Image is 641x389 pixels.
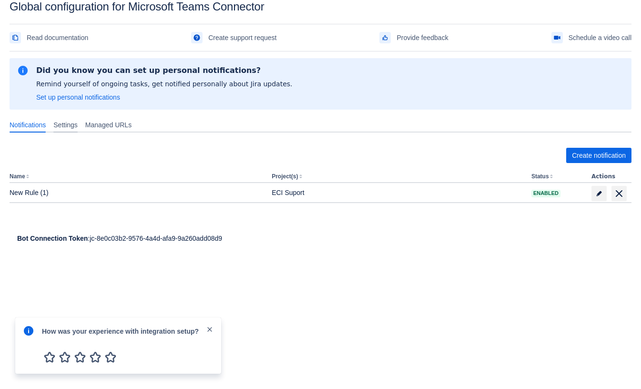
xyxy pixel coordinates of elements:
span: documentation [11,34,19,41]
span: information [17,65,29,76]
strong: Bot Connection Token [17,235,88,242]
a: Set up personal notifications [36,92,120,102]
div: New Rule (1) [10,188,264,197]
div: How was your experience with integration setup? [42,325,206,336]
div: : jc-8e0c03b2-9576-4a4d-afa9-9a260add08d9 [17,234,624,243]
a: Read documentation [10,30,88,45]
a: Provide feedback [379,30,448,45]
span: Schedule a video call [569,30,631,45]
button: Create notification [566,148,631,163]
p: Remind yourself of ongoing tasks, get notified personally about Jira updates. [36,79,293,89]
span: Read documentation [27,30,88,45]
span: Enabled [531,191,560,196]
span: support [193,34,201,41]
a: Create support request [191,30,276,45]
button: Project(s) [272,173,298,180]
span: Provide feedback [397,30,448,45]
span: Settings [53,120,78,130]
a: Schedule a video call [551,30,631,45]
span: edit [595,190,603,197]
th: Actions [588,171,631,183]
span: close [206,326,214,333]
span: feedback [381,34,389,41]
span: 1 [42,349,57,365]
span: 3 [72,349,88,365]
span: Notifications [10,120,46,130]
button: Name [10,173,25,180]
span: 5 [103,349,118,365]
h2: Did you know you can set up personal notifications? [36,66,293,75]
span: videoCall [553,34,561,41]
span: Create support request [208,30,276,45]
span: delete [613,188,625,199]
span: 4 [88,349,103,365]
span: Create notification [572,148,626,163]
span: 2 [57,349,72,365]
button: Status [531,173,549,180]
div: ECI Suport [272,188,524,197]
span: Managed URLs [85,120,132,130]
span: info [23,325,34,337]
